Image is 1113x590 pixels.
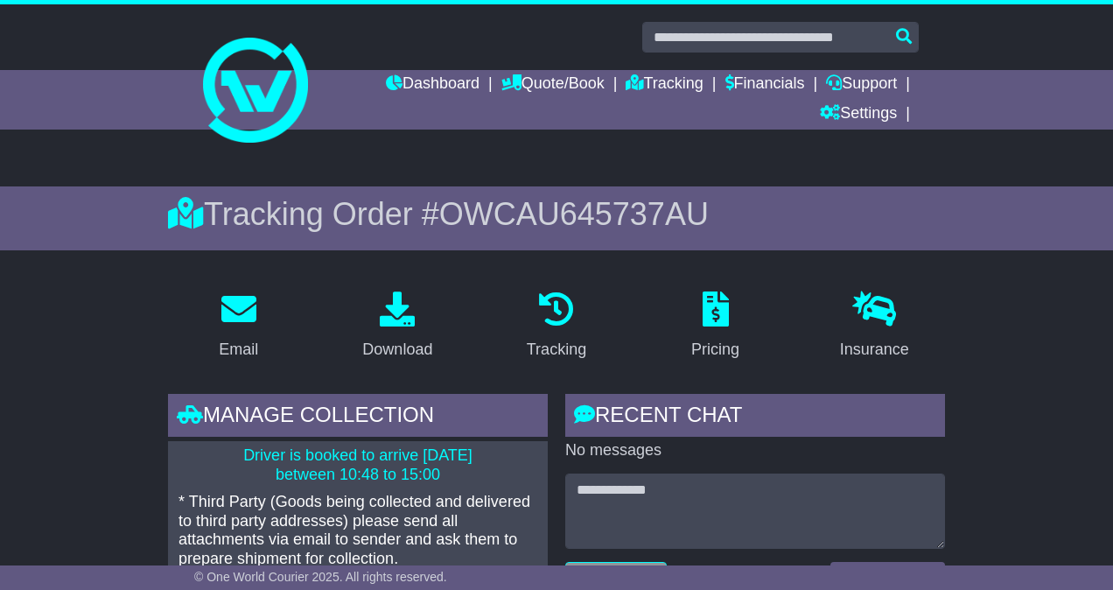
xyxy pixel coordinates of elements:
a: Tracking [515,285,598,368]
a: Settings [820,100,897,130]
div: Manage collection [168,394,548,441]
p: Driver is booked to arrive [DATE] between 10:48 to 15:00 [178,446,537,484]
span: OWCAU645737AU [439,196,709,232]
span: © One World Courier 2025. All rights reserved. [194,570,447,584]
div: Pricing [691,338,739,362]
a: Quote/Book [501,70,605,100]
a: Tracking [626,70,703,100]
div: RECENT CHAT [565,394,945,441]
a: Email [207,285,269,368]
p: * Third Party (Goods being collected and delivered to third party addresses) please send all atta... [178,493,537,568]
p: No messages [565,441,945,460]
div: Tracking [527,338,586,362]
div: Insurance [840,338,909,362]
div: Email [219,338,258,362]
a: Dashboard [386,70,479,100]
div: Download [362,338,432,362]
a: Download [351,285,444,368]
a: Financials [725,70,805,100]
div: Tracking Order # [168,195,945,233]
a: Insurance [829,285,920,368]
a: Support [826,70,897,100]
a: Pricing [680,285,751,368]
